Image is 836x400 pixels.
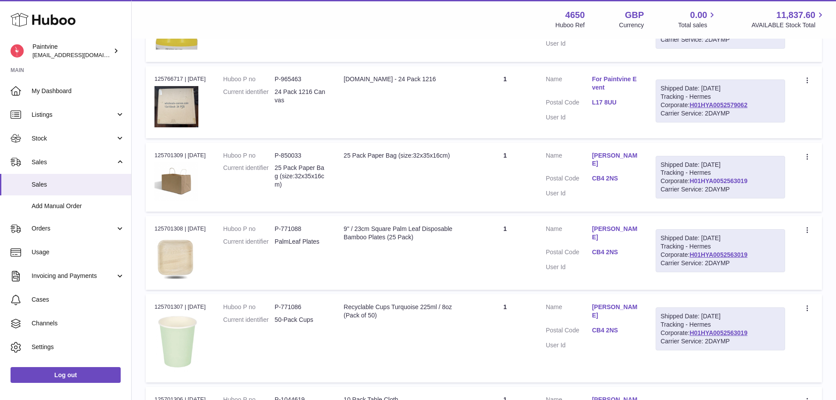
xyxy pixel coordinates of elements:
dt: Postal Code [546,326,592,337]
dt: Current identifier [223,164,275,189]
span: My Dashboard [32,87,125,95]
dt: Postal Code [546,248,592,259]
img: 46501747297401.png [154,86,198,127]
span: Usage [32,248,125,256]
div: [DOMAIN_NAME] - 24 Pack 1216 [344,75,464,83]
span: [EMAIL_ADDRESS][DOMAIN_NAME] [32,51,129,58]
span: Sales [32,180,125,189]
div: Currency [619,21,644,29]
span: Settings [32,343,125,351]
span: Listings [32,111,115,119]
span: 11,837.60 [776,9,815,21]
dt: Huboo P no [223,75,275,83]
img: 1683654719.png [154,236,198,279]
div: 125701308 | [DATE] [154,225,206,233]
td: 1 [473,294,537,382]
div: Shipped Date: [DATE] [660,161,780,169]
span: Channels [32,319,125,328]
div: Carrier Service: 2DAYMP [660,259,780,267]
span: Stock [32,134,115,143]
div: Paintvine [32,43,111,59]
div: Recyclable Cups Turquoise 225ml / 8oz (Pack of 50) [344,303,464,320]
a: L17 8UU [592,98,638,107]
div: Shipped Date: [DATE] [660,234,780,242]
dd: P-850033 [275,151,326,160]
a: H01HYA0052579062 [689,101,747,108]
dd: 50-Pack Cups [275,316,326,324]
a: Log out [11,367,121,383]
strong: GBP [625,9,644,21]
dt: Current identifier [223,316,275,324]
dd: PalmLeaf Plates [275,238,326,246]
img: 1693934207.png [154,162,198,201]
dt: Name [546,75,592,94]
div: Huboo Ref [556,21,585,29]
span: 0.00 [690,9,707,21]
dt: User Id [546,341,592,350]
span: Add Manual Order [32,202,125,210]
strong: 4650 [565,9,585,21]
img: 1683653173.png [154,314,198,372]
a: 11,837.60 AVAILABLE Stock Total [751,9,825,29]
dt: Current identifier [223,88,275,105]
span: Sales [32,158,115,166]
div: 25 Pack Paper Bag (size:32x35x16cm) [344,151,464,160]
a: H01HYA0052563019 [689,329,747,336]
td: 1 [473,66,537,138]
dt: Name [546,303,592,322]
a: CB4 2NS [592,174,638,183]
div: Carrier Service: 2DAYMP [660,36,780,44]
dd: 24 Pack 1216 Canvas [275,88,326,105]
span: Total sales [678,21,717,29]
dt: User Id [546,189,592,198]
a: [PERSON_NAME] [592,303,638,320]
dt: Name [546,151,592,170]
div: Carrier Service: 2DAYMP [660,109,780,118]
a: [PERSON_NAME] [592,151,638,168]
a: CB4 2NS [592,326,638,335]
span: Invoicing and Payments [32,272,115,280]
div: Carrier Service: 2DAYMP [660,185,780,194]
div: Tracking - Hermes Corporate: [656,229,785,272]
div: 125766717 | [DATE] [154,75,206,83]
dt: User Id [546,113,592,122]
div: Carrier Service: 2DAYMP [660,337,780,346]
dt: Name [546,225,592,244]
a: For Paintvine Event [592,75,638,92]
a: H01HYA0052563019 [689,177,747,184]
dd: P-771086 [275,303,326,311]
a: H01HYA0052563019 [689,251,747,258]
div: Shipped Date: [DATE] [660,84,780,93]
dt: User Id [546,263,592,271]
div: Tracking - Hermes Corporate: [656,79,785,123]
dd: P-771088 [275,225,326,233]
dt: Current identifier [223,238,275,246]
dt: Huboo P no [223,303,275,311]
span: Orders [32,224,115,233]
dt: User Id [546,40,592,48]
td: 1 [473,216,537,290]
img: euan@paintvine.co.uk [11,44,24,58]
span: AVAILABLE Stock Total [751,21,825,29]
div: 9" / 23cm Square Palm Leaf Disposable Bamboo Plates (25 Pack) [344,225,464,241]
a: CB4 2NS [592,248,638,256]
dd: 25 Pack Paper Bag (size:32x35x16cm) [275,164,326,189]
div: Shipped Date: [DATE] [660,312,780,321]
div: 125701309 | [DATE] [154,151,206,159]
dt: Postal Code [546,98,592,109]
a: [PERSON_NAME] [592,225,638,241]
span: Cases [32,295,125,304]
a: 0.00 Total sales [678,9,717,29]
dd: P-965463 [275,75,326,83]
div: Tracking - Hermes Corporate: [656,156,785,199]
dt: Postal Code [546,174,592,185]
dt: Huboo P no [223,151,275,160]
div: 125701307 | [DATE] [154,303,206,311]
td: 1 [473,143,537,212]
dt: Huboo P no [223,225,275,233]
div: Tracking - Hermes Corporate: [656,307,785,350]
